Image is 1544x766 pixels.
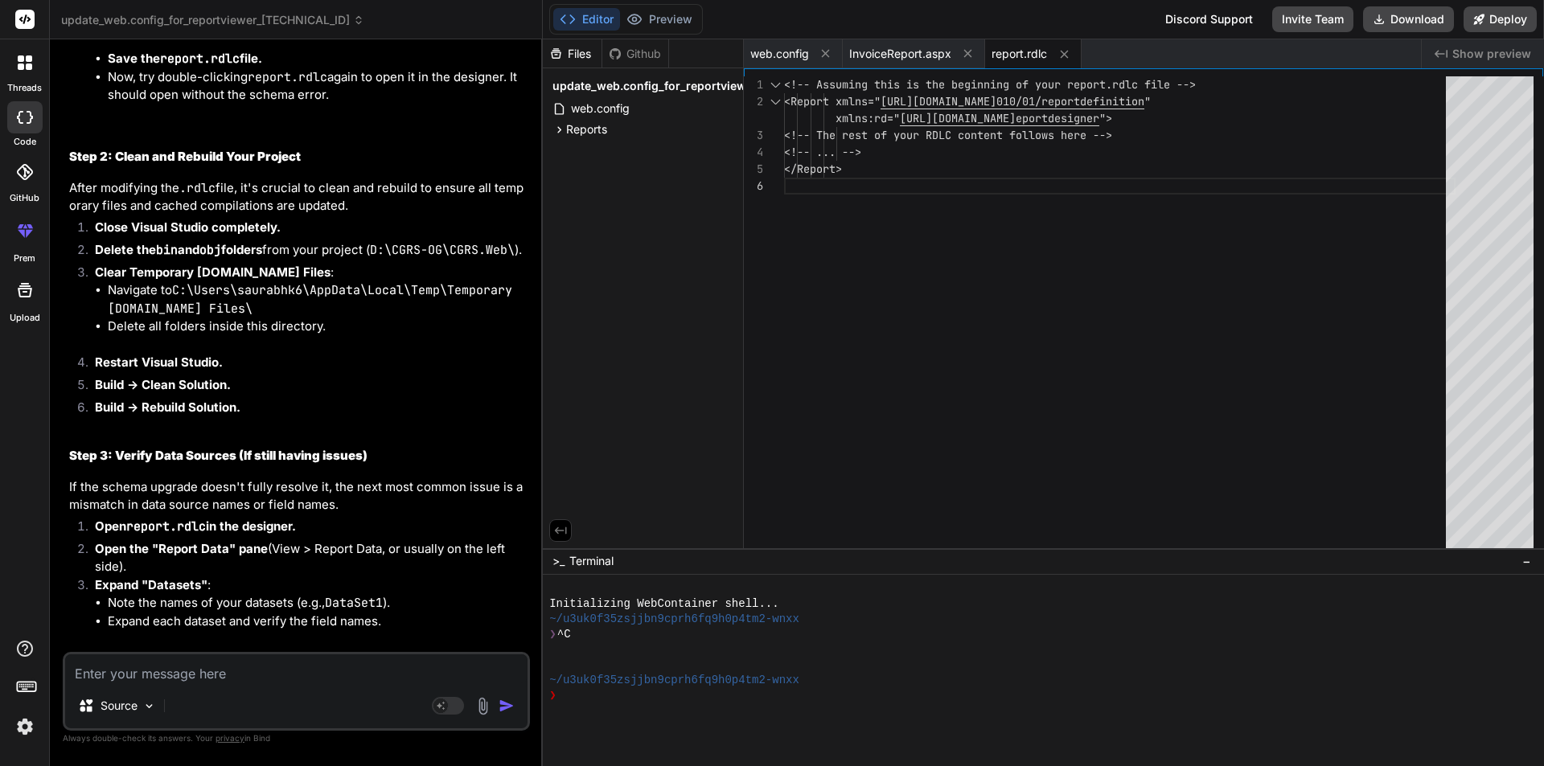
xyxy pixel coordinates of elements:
button: Preview [620,8,699,31]
li: from your project ( ). [82,241,527,264]
p: Always double-check its answers. Your in Bind [63,731,530,746]
span: xmlns:rd=" [836,111,900,125]
button: Deploy [1464,6,1537,32]
span: <!-- The rest of your RDLC content follo [784,128,1041,142]
span: ~/u3uk0f35zsjjbn9cprh6fq9h0p4tm2-wnxx [549,612,799,627]
div: 2 [744,93,763,110]
span: Show preview [1452,46,1531,62]
li: Navigate to [108,281,527,317]
span: <Report xmlns=" [784,94,881,109]
code: obj [199,242,221,258]
strong: Step 2: Clean and Rebuild Your Project [69,149,301,164]
div: Files [543,46,602,62]
li: Now, try double-clicking again to open it in the designer. It should open without the schema error. [108,68,527,104]
strong: Check your (or wherever you bind the report) [95,649,511,665]
span: update_web.config_for_reportviewer_[TECHNICAL_ID] [552,78,852,94]
span: [URL][DOMAIN_NAME] [881,94,996,109]
strong: Step 3: Verify Data Sources (If still having issues) [69,448,368,463]
label: Upload [10,311,40,325]
label: GitHub [10,191,39,205]
li: Delete all folders inside this directory. [108,317,527,336]
div: 6 [744,178,763,195]
span: "> [1099,111,1112,125]
strong: Clear Temporary [DOMAIN_NAME] Files [95,264,331,280]
p: Source [101,698,138,714]
span: Initializing WebContainer shell... [549,596,779,612]
strong: Build → Clean Solution. [95,377,231,392]
span: >_ [552,553,565,569]
span: update_web.config_for_reportviewer_[TECHNICAL_ID] [61,12,364,28]
button: − [1519,548,1534,574]
li: : [82,264,527,354]
span: ~/u3uk0f35zsjjbn9cprh6fq9h0p4tm2-wnxx [549,673,799,688]
img: icon [499,698,515,714]
label: prem [14,252,35,265]
li: Note the names of your datasets (e.g., ). [108,594,527,612]
span: Terminal [569,553,614,569]
span: [URL][DOMAIN_NAME] [900,111,1016,125]
code: report.rdlc [160,51,240,67]
li: : [82,576,527,649]
code: D:\CGRS-OG\CGRS.Web\ [370,242,515,258]
label: code [14,135,36,149]
strong: Restart Visual Studio. [95,354,223,370]
code: bin [156,242,178,258]
span: ❯ [549,627,557,642]
strong: Expand "Datasets" [95,577,207,592]
span: </Report> [784,162,842,176]
span: <!-- Assuming this is the beginning of your report [784,77,1106,92]
div: Click to collapse the range. [765,76,786,93]
span: ^C [557,627,571,642]
strong: Open in the designer. [95,518,296,534]
span: 010/01/reportdefinition [996,94,1144,109]
span: .rdlc file --> [1106,77,1196,92]
p: If the schema upgrade doesn't fully resolve it, the next most common issue is a mismatch in data ... [69,478,527,514]
button: Download [1363,6,1454,32]
button: Editor [553,8,620,31]
span: − [1522,553,1531,569]
label: threads [7,81,42,95]
strong: Delete the and folders [95,242,262,257]
span: privacy [216,733,244,743]
div: Github [602,46,668,62]
li: Expand each dataset and verify the field names. [108,612,527,631]
img: Pick Models [142,699,156,713]
code: InvoiceReport.aspx.cs [162,649,314,666]
p: After modifying the file, it's crucial to clean and rebuild to ensure all temporary files and cac... [69,179,527,215]
code: DataSet1 [325,595,383,611]
span: InvoiceReport.aspx [849,46,951,62]
div: 3 [744,127,763,144]
strong: Build → Rebuild Solution. [95,399,240,415]
span: eportdesigner [1016,111,1099,125]
img: attachment [474,697,492,715]
button: Invite Team [1272,6,1353,32]
div: Click to collapse the range. [765,93,786,110]
strong: Save the file. [108,51,262,66]
span: report.rdlc [992,46,1047,62]
span: web.config [750,46,809,62]
code: report.rdlc [126,518,206,535]
strong: Open the "Report Data" pane [95,541,268,556]
span: <!-- ... --> [784,145,861,159]
span: " [1144,94,1151,109]
code: report.rdlc [248,69,327,85]
span: Reports [566,121,607,137]
strong: Close Visual Studio completely. [95,219,281,235]
div: 4 [744,144,763,161]
span: ❯ [549,688,557,703]
span: ws here --> [1041,128,1112,142]
code: .rdlc [179,180,216,196]
span: web.config [569,99,631,118]
div: Discord Support [1156,6,1263,32]
code: C:\Users\saurabhk6\AppData\Local\Temp\Temporary [DOMAIN_NAME] Files\ [108,282,519,317]
div: 5 [744,161,763,178]
div: 1 [744,76,763,93]
li: (View > Report Data, or usually on the left side). [82,540,527,576]
img: settings [11,713,39,740]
